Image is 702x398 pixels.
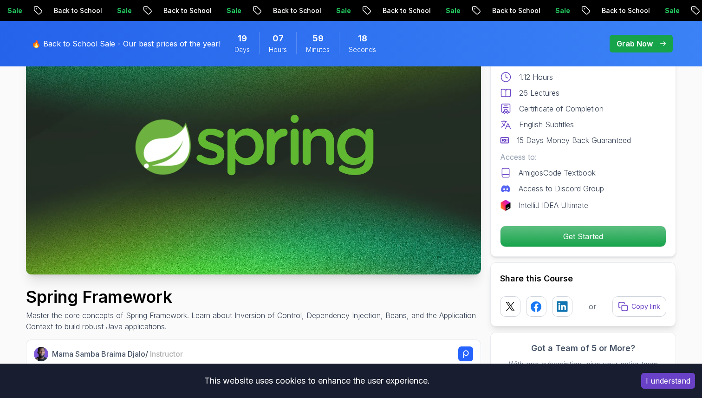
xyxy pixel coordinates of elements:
p: Back to School [593,6,656,15]
img: spring-framework_thumbnail [26,19,481,274]
p: Access to: [500,151,666,163]
p: Copy link [631,302,660,311]
span: Days [234,45,250,54]
img: Nelson Djalo [34,347,48,361]
button: Copy link [612,296,666,317]
p: English Subtitles [519,119,574,130]
span: Minutes [306,45,330,54]
span: 59 Minutes [312,32,324,45]
p: or [589,301,597,312]
p: Master the core concepts of Spring Framework. Learn about Inversion of Control, Dependency Inject... [26,310,481,332]
div: This website uses cookies to enhance the user experience. [7,371,627,391]
p: IntelliJ IDEA Ultimate [519,200,588,211]
p: AmigosCode Textbook [519,167,596,178]
p: 1.12 Hours [519,72,553,83]
span: Instructor [150,349,183,359]
button: Get Started [500,226,666,247]
span: 18 Seconds [358,32,367,45]
h2: Share this Course [500,272,666,285]
p: 26 Lectures [519,87,559,98]
span: 19 Days [238,32,247,45]
button: Accept cookies [641,373,695,389]
p: Back to School [155,6,218,15]
p: Back to School [264,6,327,15]
p: Grab Now [617,38,653,49]
p: Back to School [374,6,437,15]
p: With one subscription, give your entire team access to all courses and features. [500,359,666,381]
span: Seconds [349,45,376,54]
p: Back to School [45,6,108,15]
p: Access to Discord Group [519,183,604,194]
p: Certificate of Completion [519,103,604,114]
img: jetbrains logo [500,200,511,211]
h3: Got a Team of 5 or More? [500,342,666,355]
p: Sale [327,6,357,15]
span: 7 Hours [273,32,284,45]
p: Mama Samba Braima Djalo / [52,348,183,359]
p: Sale [656,6,686,15]
p: Get Started [500,226,666,247]
span: Hours [269,45,287,54]
p: 🔥 Back to School Sale - Our best prices of the year! [32,38,221,49]
p: Sale [218,6,247,15]
p: Sale [108,6,138,15]
p: Sale [546,6,576,15]
p: Back to School [483,6,546,15]
p: 15 Days Money Back Guaranteed [517,135,631,146]
h1: Spring Framework [26,287,481,306]
p: Sale [437,6,467,15]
